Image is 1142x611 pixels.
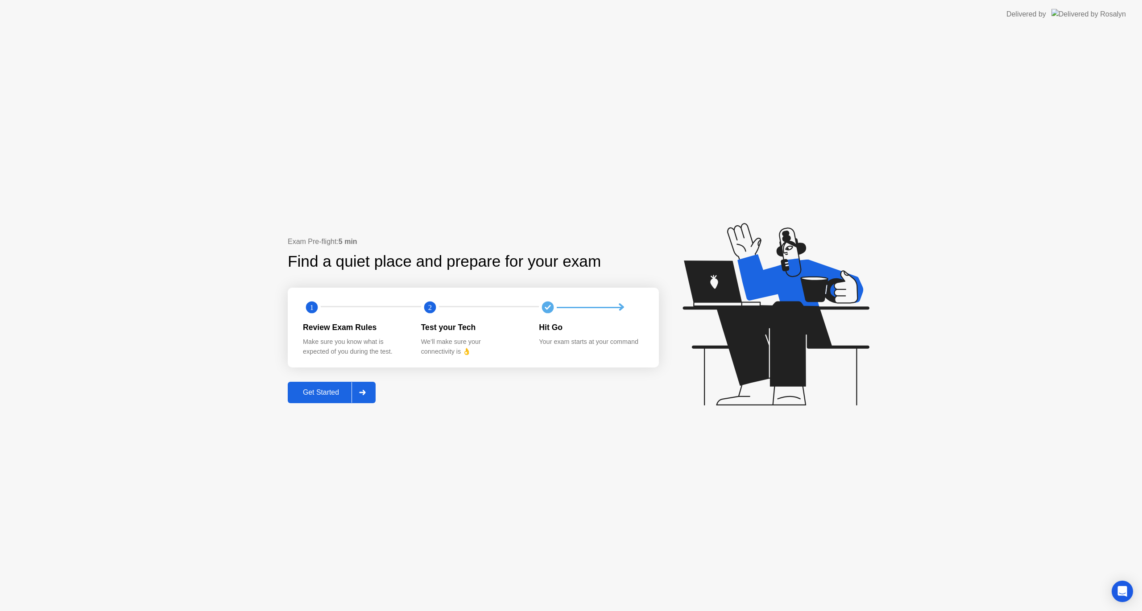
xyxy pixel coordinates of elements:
[288,382,376,403] button: Get Started
[290,388,352,396] div: Get Started
[310,303,314,312] text: 1
[428,303,432,312] text: 2
[288,250,602,273] div: Find a quiet place and prepare for your exam
[288,236,659,247] div: Exam Pre-flight:
[1051,9,1126,19] img: Delivered by Rosalyn
[303,337,407,356] div: Make sure you know what is expected of you during the test.
[1006,9,1046,20] div: Delivered by
[421,337,525,356] div: We’ll make sure your connectivity is 👌
[539,337,643,347] div: Your exam starts at your command
[421,322,525,333] div: Test your Tech
[1112,581,1133,602] div: Open Intercom Messenger
[539,322,643,333] div: Hit Go
[339,238,357,245] b: 5 min
[303,322,407,333] div: Review Exam Rules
